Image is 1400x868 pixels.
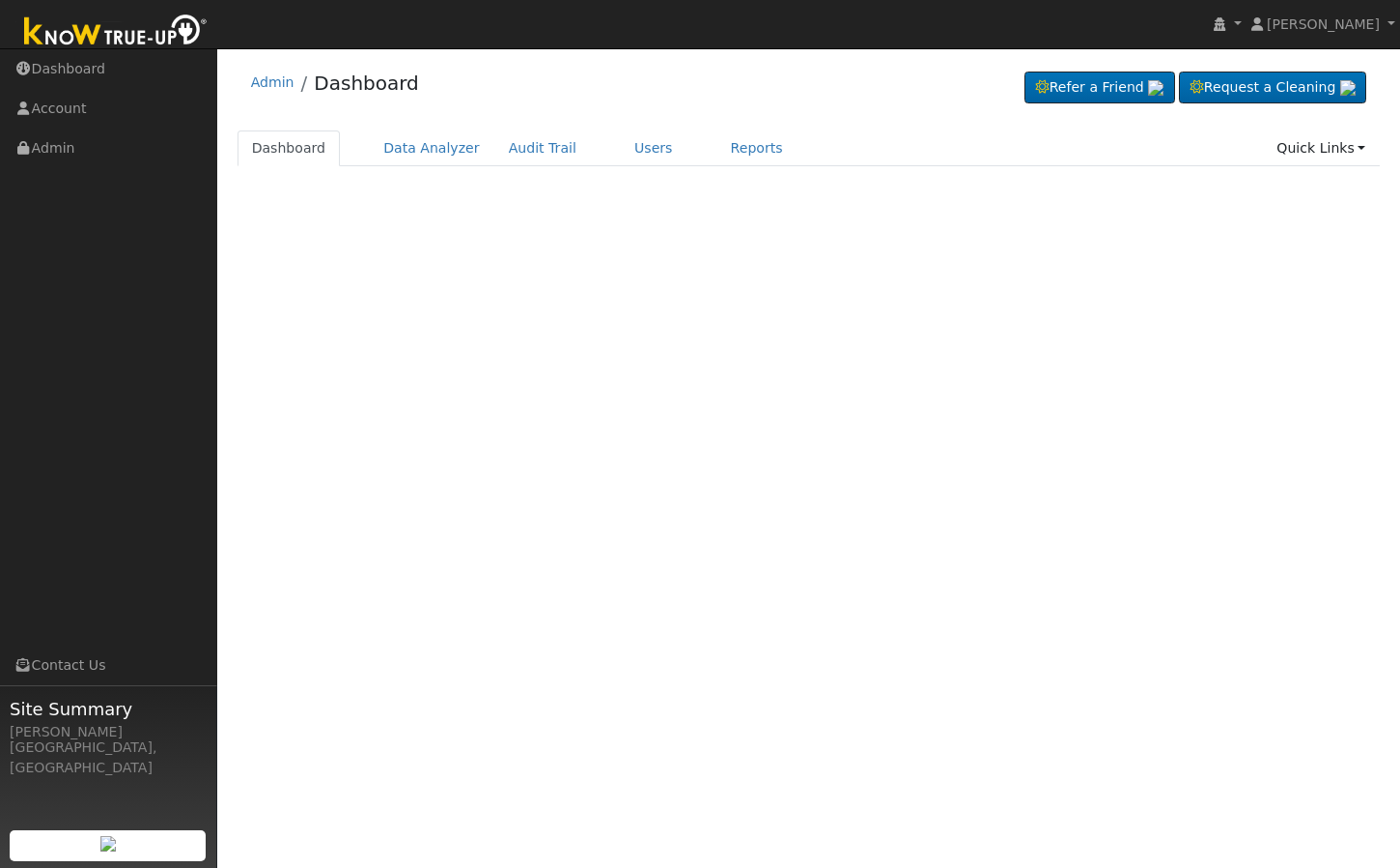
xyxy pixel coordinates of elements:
a: Users [620,130,687,166]
span: [PERSON_NAME] [1267,16,1380,32]
div: [PERSON_NAME] [10,722,207,742]
a: Request a Cleaning [1179,72,1366,104]
span: Site Summary [10,696,207,722]
a: Data Analyzer [369,130,494,166]
img: retrieve [1340,80,1356,96]
img: retrieve [100,836,116,852]
a: Audit Trail [494,130,591,166]
a: Refer a Friend [1024,72,1175,104]
img: Know True-Up [14,11,217,54]
img: retrieve [1148,80,1163,96]
a: Quick Links [1262,130,1380,166]
div: [GEOGRAPHIC_DATA], [GEOGRAPHIC_DATA] [10,738,207,778]
a: Dashboard [238,130,341,166]
a: Dashboard [314,72,419,95]
a: Admin [251,74,294,90]
a: Reports [716,130,798,166]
